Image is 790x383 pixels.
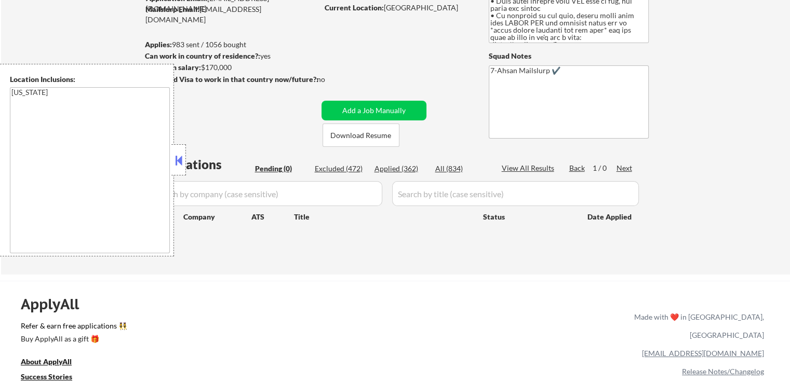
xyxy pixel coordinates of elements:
[317,74,346,85] div: no
[145,51,315,61] div: yes
[325,3,472,13] div: [GEOGRAPHIC_DATA]
[325,3,384,12] strong: Current Location:
[587,212,633,222] div: Date Applied
[255,163,307,174] div: Pending (0)
[145,4,318,24] div: [EMAIL_ADDRESS][DOMAIN_NAME]
[21,372,72,381] u: Success Stories
[145,5,199,13] strong: Mailslurp Email:
[145,62,318,73] div: $170,000
[251,212,294,222] div: ATS
[145,51,260,60] strong: Can work in country of residence?:
[315,163,367,174] div: Excluded (472)
[294,212,473,222] div: Title
[149,158,251,171] div: Applications
[617,163,633,173] div: Next
[10,74,170,85] div: Location Inclusions:
[145,63,201,72] strong: Minimum salary:
[392,181,639,206] input: Search by title (case sensitive)
[21,295,91,313] div: ApplyAll
[483,207,572,226] div: Status
[593,163,617,173] div: 1 / 0
[21,356,86,369] a: About ApplyAll
[322,101,426,120] button: Add a Job Manually
[21,357,72,366] u: About ApplyAll
[502,163,557,173] div: View All Results
[435,163,487,174] div: All (834)
[21,333,125,346] a: Buy ApplyAll as a gift 🎁
[489,51,649,61] div: Squad Notes
[183,212,251,222] div: Company
[569,163,586,173] div: Back
[642,349,764,358] a: [EMAIL_ADDRESS][DOMAIN_NAME]
[374,163,426,174] div: Applied (362)
[21,335,125,343] div: Buy ApplyAll as a gift 🎁
[21,322,417,333] a: Refer & earn free applications 👯‍♀️
[323,124,399,147] button: Download Resume
[682,367,764,376] a: Release Notes/Changelog
[630,308,764,344] div: Made with ❤️ in [GEOGRAPHIC_DATA], [GEOGRAPHIC_DATA]
[145,40,172,49] strong: Applies:
[145,39,318,50] div: 983 sent / 1056 bought
[145,75,318,84] strong: Will need Visa to work in that country now/future?:
[149,181,382,206] input: Search by company (case sensitive)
